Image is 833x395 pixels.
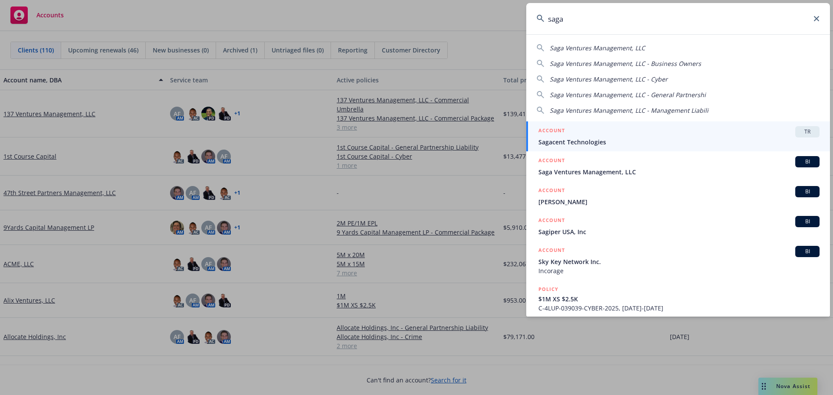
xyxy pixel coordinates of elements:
span: TR [799,128,816,136]
span: $1M XS $2.5K [538,294,820,304]
a: POLICY$1M XS $2.5KC-4LUP-039039-CYBER-2025, [DATE]-[DATE] [526,280,830,317]
span: BI [799,188,816,196]
span: Saga Ventures Management, LLC - Cyber [550,75,668,83]
span: [PERSON_NAME] [538,197,820,206]
h5: POLICY [538,285,558,294]
span: Saga Ventures Management, LLC - Management Liabili [550,106,708,114]
a: ACCOUNTBISaga Ventures Management, LLC [526,151,830,181]
span: Saga Ventures Management, LLC [550,44,645,52]
h5: ACCOUNT [538,246,565,256]
span: BI [799,248,816,255]
span: BI [799,158,816,166]
input: Search... [526,3,830,34]
h5: ACCOUNT [538,126,565,137]
span: Saga Ventures Management, LLC - General Partnershi [550,91,706,99]
a: ACCOUNTBISky Key Network Inc.Incorage [526,241,830,280]
span: Sagiper USA, Inc [538,227,820,236]
span: C-4LUP-039039-CYBER-2025, [DATE]-[DATE] [538,304,820,313]
h5: ACCOUNT [538,216,565,226]
a: ACCOUNTTRSagacent Technologies [526,121,830,151]
a: ACCOUNTBISagiper USA, Inc [526,211,830,241]
span: Saga Ventures Management, LLC [538,167,820,176]
a: ACCOUNTBI[PERSON_NAME] [526,181,830,211]
span: BI [799,218,816,225]
span: Incorage [538,266,820,275]
h5: ACCOUNT [538,156,565,166]
span: Sagacent Technologies [538,137,820,147]
span: Sky Key Network Inc. [538,257,820,266]
span: Saga Ventures Management, LLC - Business Owners [550,59,701,68]
h5: ACCOUNT [538,186,565,196]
